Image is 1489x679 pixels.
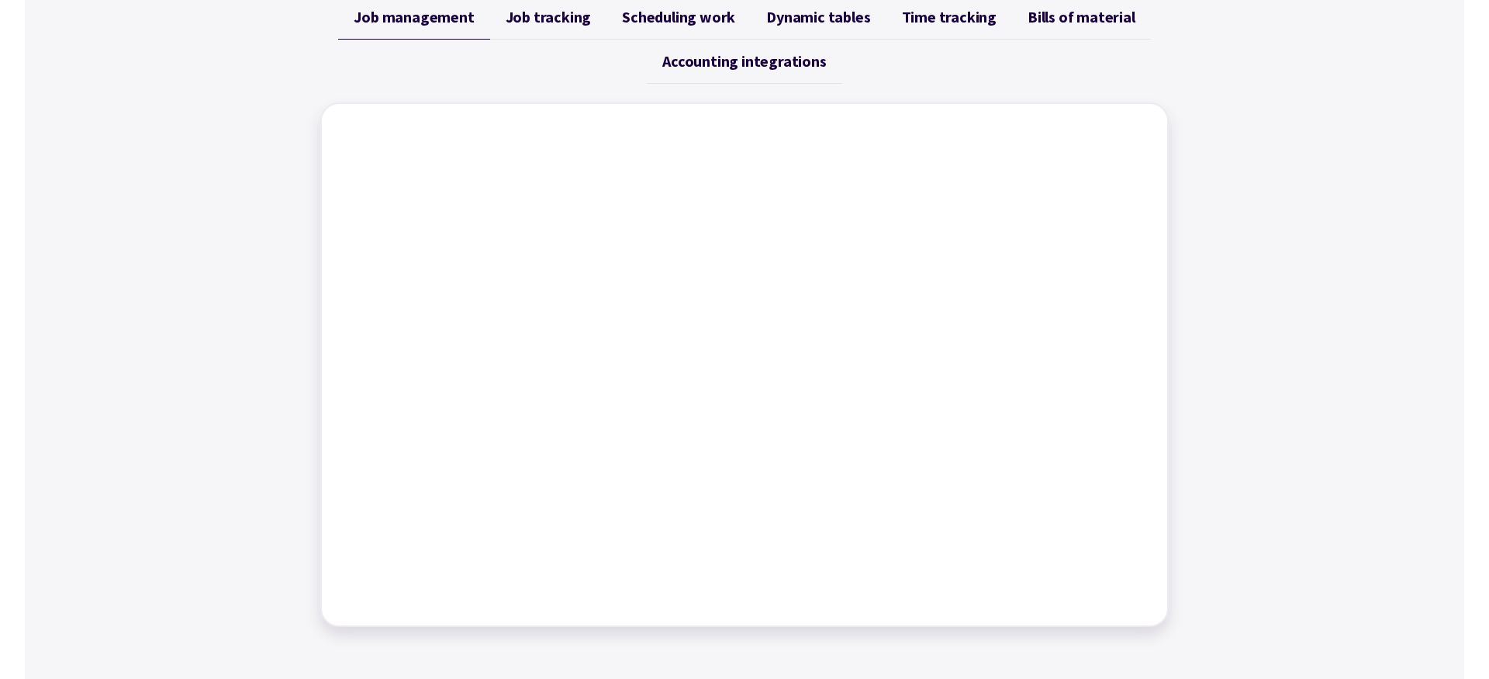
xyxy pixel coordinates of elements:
[354,8,474,26] span: Job management
[622,8,735,26] span: Scheduling work
[1218,511,1489,679] iframe: Chat Widget
[902,8,997,26] span: Time tracking
[506,8,592,26] span: Job tracking
[662,52,826,71] span: Accounting integrations
[1028,8,1135,26] span: Bills of material
[337,120,1152,610] iframe: To enrich screen reader interactions, please activate Accessibility in Grammarly extension settings
[766,8,870,26] span: Dynamic tables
